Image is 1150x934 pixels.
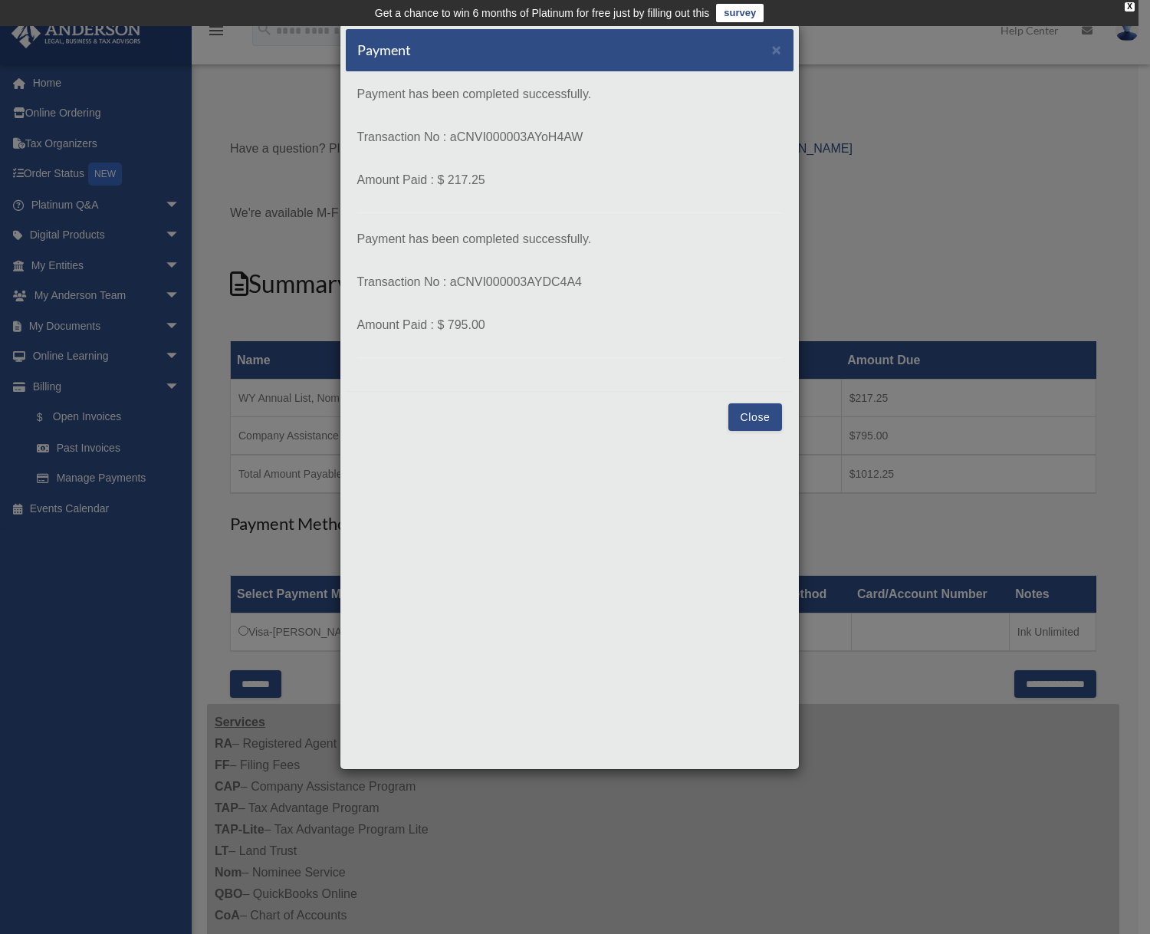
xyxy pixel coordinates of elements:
div: close [1125,2,1135,12]
p: Transaction No : aCNVI000003AYDC4A4 [357,271,782,293]
span: × [772,41,782,58]
p: Payment has been completed successfully. [357,229,782,250]
h5: Payment [357,41,411,60]
button: Close [728,403,781,431]
p: Amount Paid : $ 217.25 [357,169,782,191]
p: Amount Paid : $ 795.00 [357,314,782,336]
p: Payment has been completed successfully. [357,84,782,105]
button: Close [772,41,782,58]
div: Get a chance to win 6 months of Platinum for free just by filling out this [375,4,710,22]
p: Transaction No : aCNVI000003AYoH4AW [357,127,782,148]
a: survey [716,4,764,22]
